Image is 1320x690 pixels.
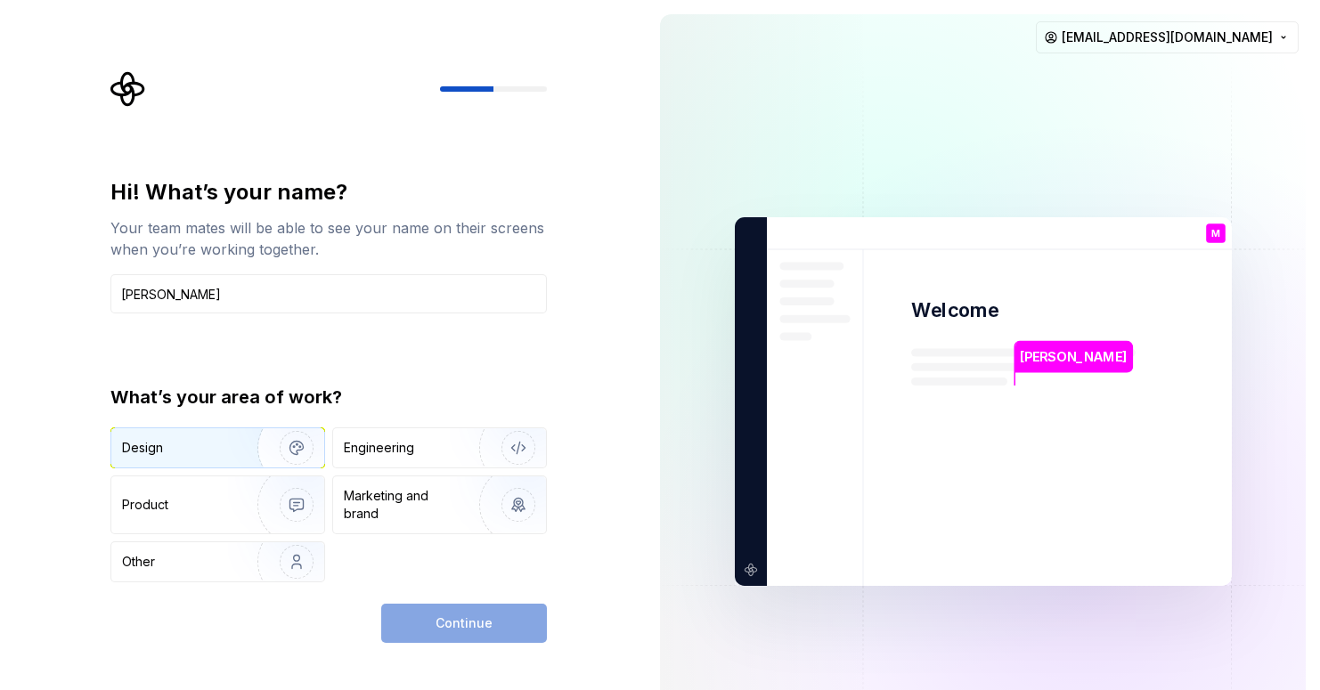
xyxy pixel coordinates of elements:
[344,487,464,523] div: Marketing and brand
[110,217,547,260] div: Your team mates will be able to see your name on their screens when you’re working together.
[122,496,168,514] div: Product
[911,297,998,323] p: Welcome
[1211,229,1220,239] p: M
[1020,347,1127,367] p: [PERSON_NAME]
[344,439,414,457] div: Engineering
[1062,28,1273,46] span: [EMAIL_ADDRESS][DOMAIN_NAME]
[122,553,155,571] div: Other
[110,178,547,207] div: Hi! What’s your name?
[110,385,547,410] div: What’s your area of work?
[122,439,163,457] div: Design
[1036,21,1299,53] button: [EMAIL_ADDRESS][DOMAIN_NAME]
[110,274,547,313] input: Han Solo
[110,71,146,107] svg: Supernova Logo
